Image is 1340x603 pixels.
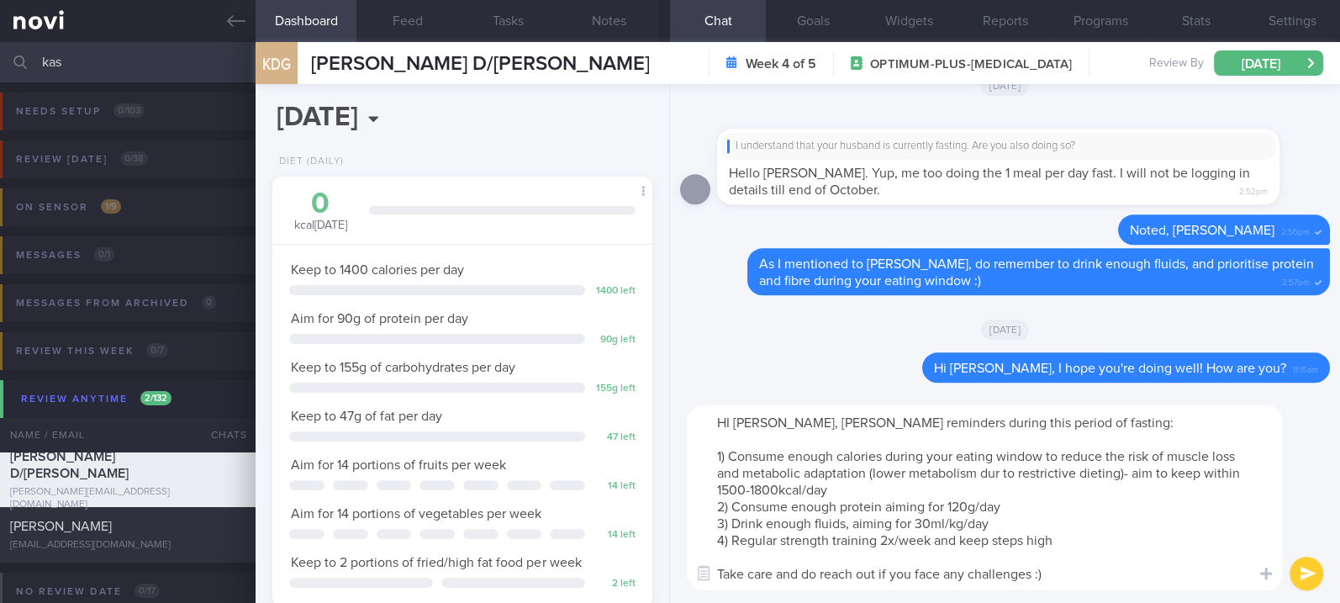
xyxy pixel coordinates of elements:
[310,54,649,74] span: [PERSON_NAME] D/[PERSON_NAME]
[291,458,506,472] span: Aim for 14 portions of fruits per week
[10,450,129,480] span: [PERSON_NAME] D/[PERSON_NAME]
[1293,360,1318,376] span: 11:15am
[759,257,1314,288] span: As I mentioned to [PERSON_NAME], do remember to drink enough fluids, and prioritise protein and f...
[870,56,1072,73] span: OPTIMUM-PLUS-[MEDICAL_DATA]
[981,320,1029,340] span: [DATE]
[729,167,1250,197] span: Hello [PERSON_NAME]. Yup, me too doing the 1 meal per day fast. I will not be logging in details ...
[135,584,160,598] span: 0 / 17
[17,388,176,410] div: Review anytime
[981,76,1029,96] span: [DATE]
[291,312,468,325] span: Aim for 90g of protein per day
[272,156,344,168] div: Diet (Daily)
[202,295,216,309] span: 0
[113,103,145,118] span: 0 / 103
[120,151,148,166] span: 0 / 38
[188,418,256,452] div: Chats
[1214,50,1323,76] button: [DATE]
[727,140,1269,153] div: I understand that your husband is currently fasting. Are you also doing so?
[12,340,172,362] div: Review this week
[594,334,636,346] div: 90 g left
[12,292,220,315] div: Messages from Archived
[140,391,171,405] span: 2 / 132
[1282,272,1310,288] span: 2:57pm
[12,244,119,267] div: Messages
[746,56,816,72] strong: Week 4 of 5
[12,580,164,603] div: No review date
[594,480,636,493] div: 14 left
[101,199,121,214] span: 1 / 9
[1239,182,1268,198] span: 2:52pm
[10,520,112,533] span: [PERSON_NAME]
[934,362,1286,375] span: Hi [PERSON_NAME], I hope you're doing well! How are you?
[291,263,464,277] span: Keep to 1400 calories per day
[291,507,541,521] span: Aim for 14 portions of vegetables per week
[594,578,636,590] div: 2 left
[146,343,168,357] span: 0 / 7
[10,539,245,552] div: [EMAIL_ADDRESS][DOMAIN_NAME]
[289,189,352,234] div: kcal [DATE]
[594,431,636,444] div: 47 left
[289,189,352,219] div: 0
[12,196,125,219] div: On sensor
[291,556,581,569] span: Keep to 2 portions of fried/high fat food per week
[1281,222,1310,238] span: 2:56pm
[594,285,636,298] div: 1400 left
[12,100,149,123] div: Needs setup
[251,32,302,97] div: KDG
[594,383,636,395] div: 155 g left
[1130,224,1274,237] span: Noted, [PERSON_NAME]
[12,148,152,171] div: Review [DATE]
[291,361,515,374] span: Keep to 155g of carbohydrates per day
[94,247,114,262] span: 0 / 1
[1149,56,1204,71] span: Review By
[291,410,442,423] span: Keep to 47g of fat per day
[10,486,245,511] div: [PERSON_NAME][EMAIL_ADDRESS][DOMAIN_NAME]
[594,529,636,542] div: 14 left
